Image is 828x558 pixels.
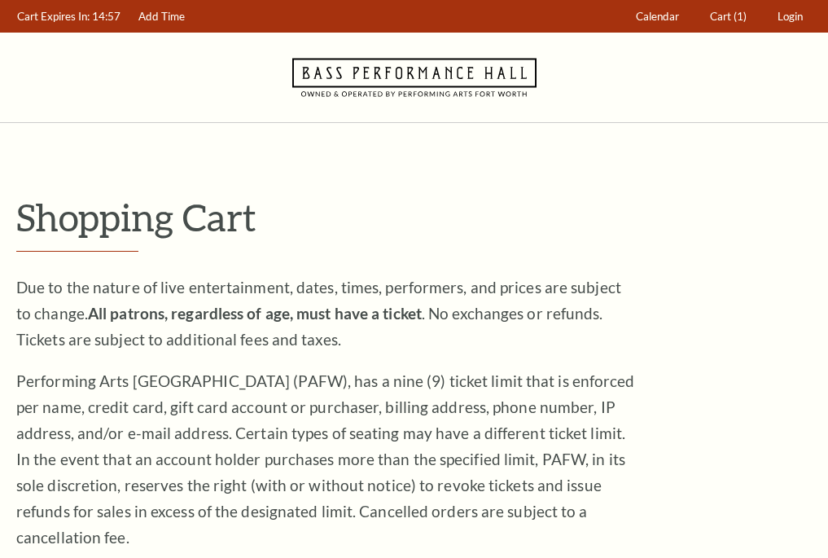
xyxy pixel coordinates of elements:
[703,1,755,33] a: Cart (1)
[636,10,679,23] span: Calendar
[710,10,731,23] span: Cart
[629,1,687,33] a: Calendar
[16,278,621,349] span: Due to the nature of live entertainment, dates, times, performers, and prices are subject to chan...
[16,196,812,238] p: Shopping Cart
[16,368,635,551] p: Performing Arts [GEOGRAPHIC_DATA] (PAFW), has a nine (9) ticket limit that is enforced per name, ...
[17,10,90,23] span: Cart Expires In:
[92,10,120,23] span: 14:57
[734,10,747,23] span: (1)
[770,1,811,33] a: Login
[131,1,193,33] a: Add Time
[778,10,803,23] span: Login
[88,304,422,323] strong: All patrons, regardless of age, must have a ticket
